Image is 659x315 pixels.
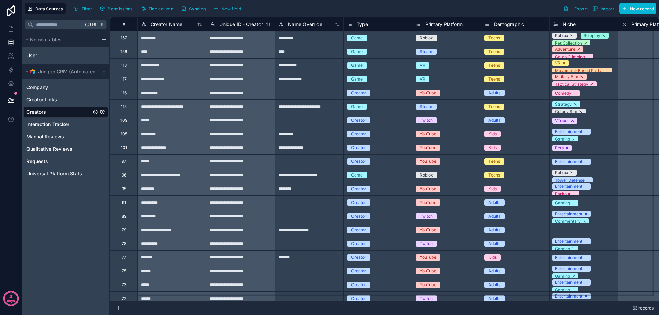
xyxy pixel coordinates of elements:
[122,200,126,205] div: 91
[121,63,127,68] div: 118
[288,21,322,28] span: Name Override
[574,6,588,11] span: Export
[122,241,126,246] div: 78
[351,104,363,110] div: Game
[555,145,564,151] div: Pets
[151,21,182,28] span: Creator Name
[178,3,208,14] button: Syncing
[351,145,366,151] div: Creator
[555,159,582,165] div: Entertainment
[351,268,366,274] div: Creator
[121,76,127,82] div: 117
[555,101,572,107] div: Strategy
[555,301,569,307] div: Variety
[488,49,500,55] div: Teens
[488,76,500,82] div: Teens
[555,170,568,176] div: Roblox
[121,90,127,96] div: 116
[122,172,126,178] div: 96
[488,104,500,110] div: Teens
[488,131,497,137] div: Kids
[555,46,575,52] div: Adventure
[115,22,132,27] div: #
[97,3,135,14] button: Permissions
[633,305,654,311] span: 63 records
[488,254,497,261] div: Kids
[420,254,436,261] div: YouTube
[619,3,656,14] button: New record
[420,213,433,219] div: Twitch
[219,21,263,28] span: Unique ID - Creator
[555,90,571,96] div: Comedy
[351,117,366,123] div: Creator
[555,255,582,261] div: Entertainment
[420,104,432,110] div: Steam
[420,172,433,178] div: Roblox
[555,60,560,66] div: VR
[120,118,127,123] div: 109
[351,172,363,178] div: Game
[583,33,600,39] div: Roleplay
[120,49,127,54] div: 156
[420,62,425,69] div: VR
[420,145,436,151] div: YouTube
[555,109,577,115] div: Colony Sim
[563,21,576,28] span: Niche
[420,49,432,55] div: Steam
[420,241,433,247] div: Twitch
[488,186,497,192] div: Kids
[351,90,366,96] div: Creator
[351,213,366,219] div: Creator
[488,117,500,123] div: Adults
[488,158,500,165] div: Teens
[555,40,582,46] div: Pet Collection
[561,3,590,14] button: Export
[120,35,127,41] div: 157
[351,241,366,247] div: Creator
[178,3,211,14] a: Syncing
[616,3,656,14] a: New record
[488,282,500,288] div: Adults
[71,3,95,14] button: Filter
[488,227,500,233] div: Adults
[420,268,436,274] div: YouTube
[420,90,436,96] div: YouTube
[100,22,104,27] span: K
[351,227,366,233] div: Creator
[122,268,126,274] div: 75
[122,255,126,260] div: 77
[211,3,243,14] button: New field
[488,295,500,302] div: Adults
[82,6,92,11] span: Filter
[555,74,578,80] div: Military Sim
[590,3,616,14] button: Import
[555,279,582,286] div: Entertainment
[122,296,126,301] div: 72
[9,293,12,300] p: 4
[488,268,500,274] div: Adults
[351,131,366,137] div: Creator
[420,227,436,233] div: YouTube
[425,21,463,28] span: Primary Platform
[488,241,500,247] div: Adults
[351,295,366,302] div: Creator
[351,158,366,165] div: Creator
[351,282,366,288] div: Creator
[555,218,581,225] div: Commentary
[488,199,500,206] div: Adults
[555,293,582,299] div: Entertainment
[555,177,585,183] div: Tower Defense
[555,191,571,197] div: Parkour
[122,186,126,192] div: 95
[555,81,588,87] div: Tactical Strategy
[84,20,99,29] span: Ctrl
[601,6,614,11] span: Import
[121,145,127,150] div: 101
[420,186,436,192] div: YouTube
[555,118,569,124] div: VTuber
[420,282,436,288] div: YouTube
[122,159,126,164] div: 97
[351,49,363,55] div: Game
[122,214,126,219] div: 89
[97,3,138,14] a: Permissions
